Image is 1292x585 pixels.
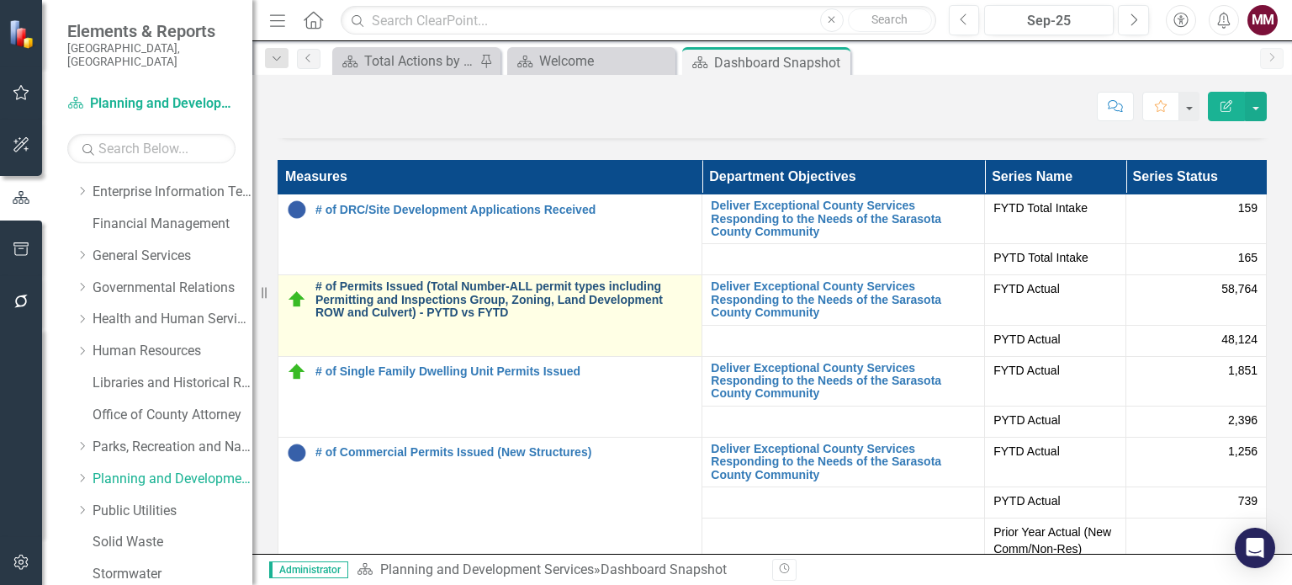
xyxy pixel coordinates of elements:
[8,19,38,49] img: ClearPoint Strategy
[93,565,252,584] a: Stormwater
[871,13,908,26] span: Search
[1238,199,1258,216] span: 159
[1251,524,1258,540] span: 4
[67,41,236,69] small: [GEOGRAPHIC_DATA], [GEOGRAPHIC_DATA]
[93,438,252,457] a: Parks, Recreation and Natural Resources
[287,362,307,382] img: On Target
[287,199,307,220] img: No Target Set
[1228,362,1258,379] span: 1,851
[702,437,985,487] td: Double-Click to Edit Right Click for Context Menu
[93,533,252,552] a: Solid Waste
[380,561,594,577] a: Planning and Development Services
[67,21,236,41] span: Elements & Reports
[711,280,976,319] a: Deliver Exceptional County Services Responding to the Needs of the Sarasota County Community
[1228,443,1258,460] span: 1,256
[341,6,935,35] input: Search ClearPoint...
[278,275,702,356] td: Double-Click to Edit Right Click for Context Menu
[315,280,693,319] a: # of Permits Issued (Total Number-ALL permit types including Permitting and Inspections Group, Zo...
[336,51,475,72] a: Total Actions by Type
[993,199,1116,216] span: FYTD Total Intake
[848,8,932,32] button: Search
[1221,280,1258,297] span: 58,764
[711,443,976,481] a: Deliver Exceptional County Services Responding to the Needs of the Sarasota County Community
[539,51,671,72] div: Welcome
[711,362,976,401] a: Deliver Exceptional County Services Responding to the Needs of the Sarasota County Community
[315,204,693,216] a: # of DRC/Site Development Applications Received
[993,412,1116,428] span: PYTD Actual
[1221,331,1258,348] span: 48,124
[93,470,252,489] a: Planning and Development Services
[1238,249,1258,266] span: 165
[993,249,1116,266] span: PYTD Total Intake
[1238,492,1258,509] span: 739
[711,199,976,238] a: Deliver Exceptional County Services Responding to the Needs of the Sarasota County Community
[278,356,702,437] td: Double-Click to Edit Right Click for Context Menu
[315,446,693,459] a: # of Commercial Permits Issued (New Structures)
[1228,412,1258,428] span: 2,396
[357,561,760,580] div: »
[1247,5,1278,35] button: MM
[93,502,252,521] a: Public Utilities
[67,134,236,163] input: Search Below...
[93,406,252,425] a: Office of County Attorney
[93,247,252,266] a: General Services
[993,492,1116,509] span: PYTD Actual
[269,561,348,578] span: Administrator
[93,310,252,329] a: Health and Human Services
[287,290,307,310] img: On Target
[702,194,985,244] td: Double-Click to Edit Right Click for Context Menu
[990,11,1108,31] div: Sep-25
[93,183,252,202] a: Enterprise Information Technology
[287,443,307,463] img: No Target Set
[278,194,702,275] td: Double-Click to Edit Right Click for Context Menu
[993,524,1116,557] span: Prior Year Actual (New Comm/Non-Res)
[993,362,1116,379] span: FYTD Actual
[1235,528,1275,568] div: Open Intercom Messenger
[93,342,252,361] a: Human Resources
[511,51,671,72] a: Welcome
[93,374,252,393] a: Libraries and Historical Resources
[702,275,985,325] td: Double-Click to Edit Right Click for Context Menu
[315,365,693,378] a: # of Single Family Dwelling Unit Permits Issued
[93,279,252,298] a: Governmental Relations
[702,356,985,406] td: Double-Click to Edit Right Click for Context Menu
[67,94,236,114] a: Planning and Development Services
[993,331,1116,348] span: PYTD Actual
[984,5,1114,35] button: Sep-25
[993,443,1116,460] span: FYTD Actual
[93,215,252,234] a: Financial Management
[993,280,1116,297] span: FYTD Actual
[714,52,846,73] div: Dashboard Snapshot
[364,51,475,72] div: Total Actions by Type
[601,561,727,577] div: Dashboard Snapshot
